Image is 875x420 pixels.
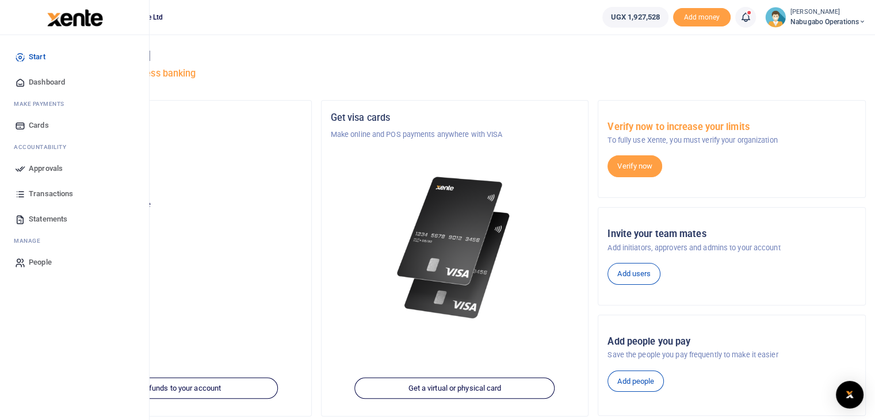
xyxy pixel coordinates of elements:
span: Transactions [29,188,73,200]
a: Add people [607,371,664,392]
p: Namirembe Guest House Ltd [54,129,302,140]
p: Nabugabo operations [54,174,302,185]
a: Get a virtual or physical card [355,377,555,399]
h5: Account [54,156,302,168]
h5: UGX 1,927,528 [54,213,302,225]
span: countability [22,143,66,151]
a: People [9,250,140,275]
a: Verify now [607,155,662,177]
span: Add money [673,8,731,27]
h5: Get visa cards [331,112,579,124]
h5: Organization [54,112,302,124]
li: Wallet ballance [598,7,673,28]
h5: Verify now to increase your limits [607,121,856,133]
a: Cards [9,113,140,138]
a: Start [9,44,140,70]
img: logo-large [47,9,103,26]
a: Dashboard [9,70,140,95]
a: profile-user [PERSON_NAME] Nabugabo operations [765,7,866,28]
span: Cards [29,120,49,131]
h4: Hello [PERSON_NAME] [44,49,866,62]
a: Transactions [9,181,140,207]
a: Add money [673,12,731,21]
a: Add funds to your account [78,377,278,399]
p: Save the people you pay frequently to make it easier [607,349,856,361]
p: Make online and POS payments anywhere with VISA [331,129,579,140]
span: Start [29,51,45,63]
span: Dashboard [29,77,65,88]
span: UGX 1,927,528 [611,12,660,23]
h5: Invite your team mates [607,228,856,240]
a: Add users [607,263,660,285]
a: UGX 1,927,528 [602,7,668,28]
img: xente-_physical_cards.png [393,168,517,328]
span: Nabugabo operations [790,17,866,27]
li: M [9,232,140,250]
a: Approvals [9,156,140,181]
a: logo-small logo-large logo-large [46,13,103,21]
span: anage [20,236,41,245]
span: ake Payments [20,100,64,108]
small: [PERSON_NAME] [790,7,866,17]
li: Toup your wallet [673,8,731,27]
p: To fully use Xente, you must verify your organization [607,135,856,146]
div: Open Intercom Messenger [836,381,863,408]
li: M [9,95,140,113]
img: profile-user [765,7,786,28]
p: Your current account balance [54,199,302,211]
a: Statements [9,207,140,232]
p: Add initiators, approvers and admins to your account [607,242,856,254]
li: Ac [9,138,140,156]
h5: Add people you pay [607,336,856,348]
span: Statements [29,213,67,225]
span: Approvals [29,163,63,174]
h5: Welcome to better business banking [44,68,866,79]
span: People [29,257,52,268]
